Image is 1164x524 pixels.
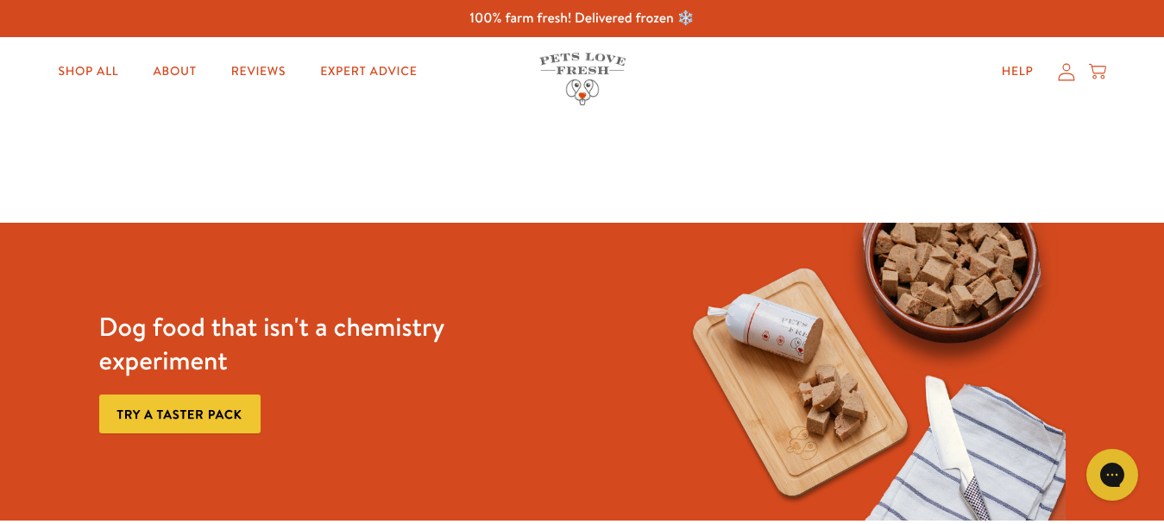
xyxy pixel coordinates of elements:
[306,54,431,89] a: Expert Advice
[99,310,494,377] h3: Dog food that isn't a chemistry experiment
[670,223,1065,521] img: Fussy
[217,54,299,89] a: Reviews
[99,395,261,433] a: Try a taster pack
[44,54,132,89] a: Shop All
[140,54,211,89] a: About
[1078,443,1147,507] iframe: Gorgias live chat messenger
[988,54,1048,89] a: Help
[539,53,626,105] img: Pets Love Fresh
